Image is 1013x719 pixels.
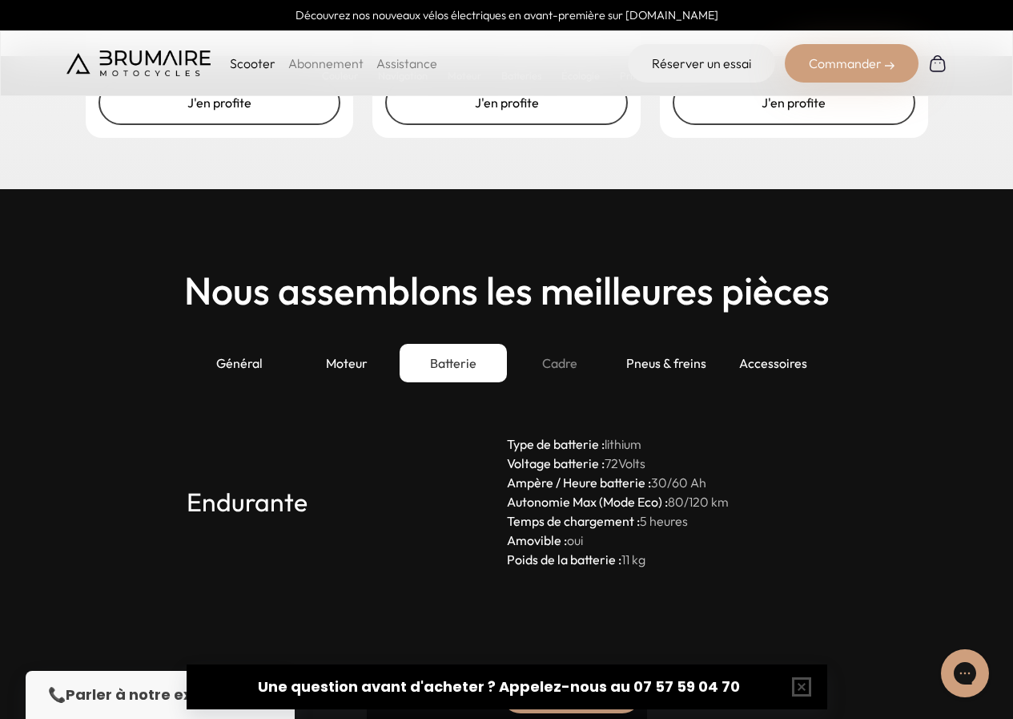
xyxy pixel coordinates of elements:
[640,513,688,529] span: 5 heures
[928,54,947,73] img: Panier
[507,532,567,548] strong: Amovible :
[785,44,919,83] div: Commander
[720,344,826,382] div: Accessoires
[293,344,400,382] div: Moteur
[507,513,640,529] strong: Temps de chargement :
[613,344,720,382] div: Pneus & freins
[187,434,507,569] h3: Endurante
[507,551,621,568] strong: Poids de la batterie :
[507,344,613,382] div: Cadre
[230,54,275,73] p: Scooter
[933,644,997,703] iframe: Gorgias live chat messenger
[376,55,437,71] a: Assistance
[66,50,211,76] img: Brumaire Motocycles
[628,44,775,83] a: Réserver un essai
[507,455,605,471] strong: Voltage batterie :
[184,269,830,312] h2: Nous assemblons les meilleures pièces
[605,455,618,471] span: 72
[507,494,668,510] strong: Autonomie Max (Mode Eco) :
[507,436,605,452] strong: Type de batterie :
[621,551,645,568] span: 11 kg
[385,80,628,125] a: J'en profite
[507,434,827,569] p: lithium Volts 30/60 Ah 80/120 km oui
[98,80,341,125] a: J'en profite
[885,61,894,71] img: right-arrow-2.png
[673,80,915,125] a: J'en profite
[288,55,364,71] a: Abonnement
[507,475,651,491] strong: Ampère / Heure batterie :
[187,344,293,382] div: Général
[400,344,506,382] div: Batterie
